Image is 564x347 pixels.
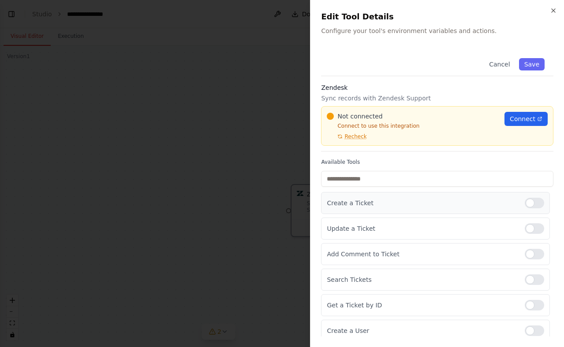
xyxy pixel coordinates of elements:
[519,58,545,70] button: Save
[327,250,518,258] p: Add Comment to Ticket
[321,94,553,103] p: Sync records with Zendesk Support
[321,83,553,92] h3: Zendesk
[327,275,518,284] p: Search Tickets
[327,326,518,335] p: Create a User
[321,11,553,23] h2: Edit Tool Details
[484,58,515,70] button: Cancel
[321,26,553,35] p: Configure your tool's environment variables and actions.
[327,199,518,207] p: Create a Ticket
[321,159,553,166] label: Available Tools
[510,114,535,123] span: Connect
[327,301,518,310] p: Get a Ticket by ID
[327,133,366,140] button: Recheck
[337,112,382,121] span: Not connected
[327,224,518,233] p: Update a Ticket
[344,133,366,140] span: Recheck
[327,122,499,129] p: Connect to use this integration
[504,112,548,126] a: Connect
